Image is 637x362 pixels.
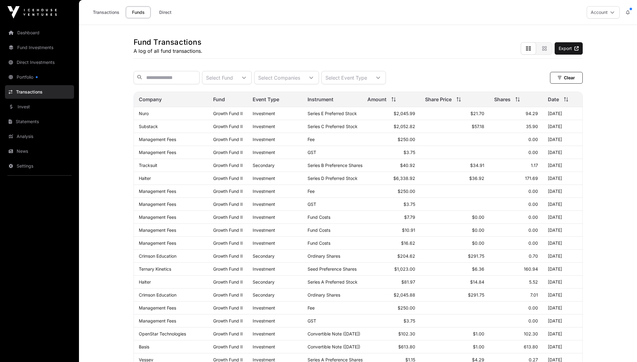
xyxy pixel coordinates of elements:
span: Fund Costs [308,214,330,220]
span: Seed Preference Shares [308,266,357,272]
td: $10.91 [362,224,420,237]
span: Series C Preferred Stock [308,124,358,129]
td: $250.00 [362,185,420,198]
span: Growth Fund II [213,214,243,220]
td: [DATE] [543,133,582,146]
span: Investment [253,344,275,349]
span: Instrument [308,96,333,103]
span: Ordinary Shares [308,253,340,259]
td: $0.00 [420,224,489,237]
a: Ternary Kinetics [139,266,171,272]
span: Growth Fund II [213,202,243,207]
td: 0.00 [489,133,543,146]
a: Invest [5,100,74,114]
td: 171.69 [489,172,543,185]
div: Chat Widget [606,332,637,362]
td: $7.79 [362,211,420,224]
td: $0.00 [420,237,489,250]
td: [DATE] [543,314,582,327]
a: Funds [126,6,151,18]
a: Transactions [89,6,123,18]
td: [DATE] [543,172,582,185]
a: Settings [5,159,74,173]
span: Fund [213,96,225,103]
td: [DATE] [543,237,582,250]
span: Investment [253,227,275,233]
span: Growth Fund II [213,331,243,336]
span: GST [308,202,316,207]
a: Substack [139,124,158,129]
span: Fee [308,137,315,142]
td: $1.00 [420,327,489,340]
button: Clear [550,72,583,84]
td: $3.75 [362,146,420,159]
p: Management Fees [139,189,204,194]
p: A log of all fund transactions. [134,47,202,55]
td: 0.70 [489,250,543,263]
span: Investment [253,318,275,323]
p: Management Fees [139,214,204,220]
td: $2,045.88 [362,289,420,302]
a: Crimson Education [139,253,176,259]
span: Investment [253,331,275,336]
span: GST [308,150,316,155]
td: $250.00 [362,133,420,146]
p: Management Fees [139,150,204,155]
a: Export [555,42,583,55]
span: Growth Fund II [213,305,243,310]
a: Basis [139,344,149,349]
span: Growth Fund II [213,240,243,246]
span: Growth Fund II [213,253,243,259]
span: Secondary [253,279,275,285]
div: Select Fund [202,71,237,84]
a: Nuro [139,111,149,116]
td: $0.00 [420,211,489,224]
td: 0.00 [489,185,543,198]
a: Statements [5,115,74,128]
td: [DATE] [543,211,582,224]
span: Secondary [253,292,275,298]
span: Investment [253,202,275,207]
a: Analysis [5,130,74,143]
div: Select Companies [254,71,304,84]
td: $81.97 [362,276,420,289]
a: Fund Investments [5,41,74,54]
td: [DATE] [543,302,582,314]
a: Transactions [5,85,74,99]
span: Growth Fund II [213,292,243,298]
td: $57.18 [420,120,489,133]
td: [DATE] [543,340,582,353]
td: $21.70 [420,107,489,120]
span: Fund Costs [308,227,330,233]
h1: Fund Transactions [134,37,202,47]
td: [DATE] [543,289,582,302]
td: [DATE] [543,107,582,120]
span: Ordinary Shares [308,292,340,298]
td: 0.00 [489,314,543,327]
span: Event Type [253,96,279,103]
td: $291.75 [420,289,489,302]
span: Shares [494,96,511,103]
span: Fund Costs [308,240,330,246]
td: $204.62 [362,250,420,263]
button: Account [587,6,620,19]
span: Investment [253,124,275,129]
span: Investment [253,150,275,155]
span: Investment [253,240,275,246]
td: 160.94 [489,263,543,276]
td: 0.00 [489,198,543,211]
td: 613.80 [489,340,543,353]
td: 102.30 [489,327,543,340]
td: [DATE] [543,327,582,340]
span: Growth Fund II [213,176,243,181]
div: Select Event Type [322,71,371,84]
span: Investment [253,137,275,142]
span: Growth Fund II [213,163,243,168]
td: $291.75 [420,250,489,263]
td: 0.00 [489,302,543,314]
td: 0.00 [489,224,543,237]
td: 0.00 [489,146,543,159]
td: [DATE] [543,120,582,133]
span: Growth Fund II [213,137,243,142]
td: [DATE] [543,198,582,211]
